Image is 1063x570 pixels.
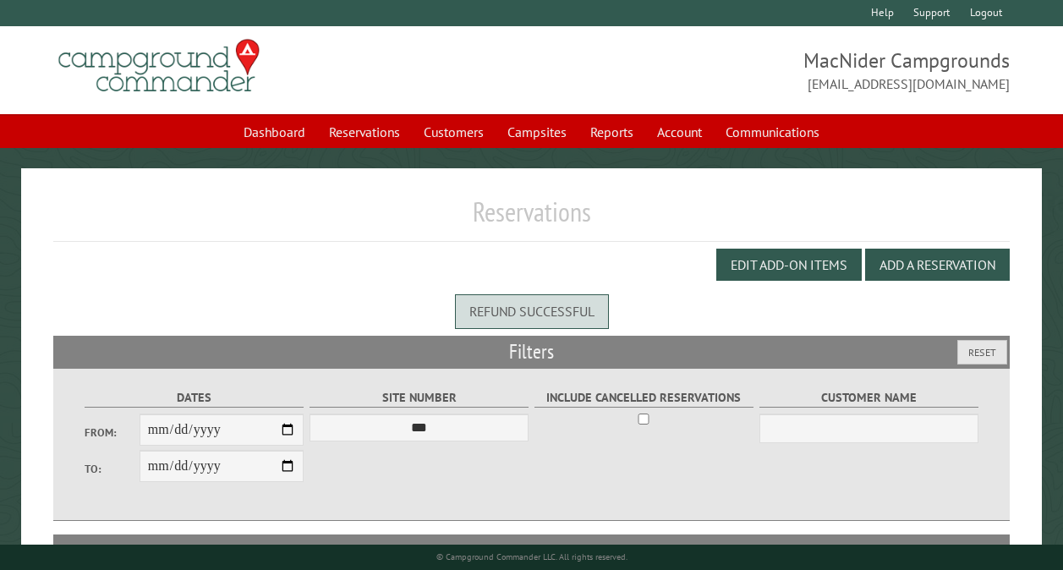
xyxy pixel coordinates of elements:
a: Account [647,116,712,148]
th: Due [825,534,914,565]
a: Customers [414,116,494,148]
th: Dates [155,534,277,565]
button: Reset [957,340,1007,364]
a: Campsites [497,116,577,148]
th: Customer [560,534,756,565]
span: MacNider Campgrounds [EMAIL_ADDRESS][DOMAIN_NAME] [532,47,1011,94]
button: Edit Add-on Items [716,249,862,281]
th: Camper Details [277,534,561,565]
h2: Filters [53,336,1010,368]
a: Reservations [319,116,410,148]
a: Reports [580,116,644,148]
label: Dates [85,388,304,408]
label: To: [85,461,140,477]
th: Site [62,534,155,565]
th: Edit [914,534,1011,565]
h1: Reservations [53,195,1010,242]
label: Customer Name [759,388,978,408]
a: Communications [715,116,830,148]
th: Total [757,534,825,565]
a: Dashboard [233,116,315,148]
small: © Campground Commander LLC. All rights reserved. [436,551,627,562]
button: Add a Reservation [865,249,1010,281]
div: Refund successful [455,294,609,328]
label: From: [85,425,140,441]
label: Site Number [310,388,529,408]
img: Campground Commander [53,33,265,99]
label: Include Cancelled Reservations [534,388,753,408]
